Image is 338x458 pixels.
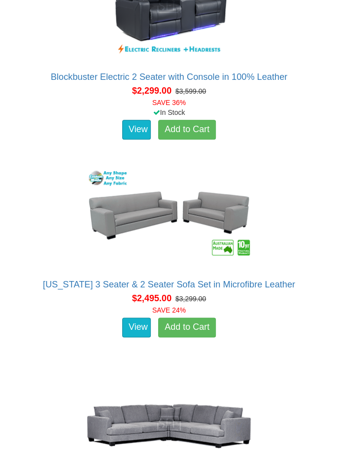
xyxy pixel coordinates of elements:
a: Blockbuster Electric 2 Seater with Console in 100% Leather [51,72,287,82]
span: $2,495.00 [132,293,171,303]
a: Add to Cart [158,120,216,140]
a: Add to Cart [158,317,216,337]
a: [US_STATE] 3 Seater & 2 Seater Sofa Set in Microfibre Leather [43,280,295,289]
del: $3,299.00 [175,295,206,303]
span: $2,299.00 [132,86,171,96]
font: SAVE 24% [152,306,186,314]
font: SAVE 36% [152,99,186,106]
a: View [122,120,151,140]
a: View [122,317,151,337]
del: $3,599.00 [175,87,206,95]
div: In Stock [5,107,333,117]
img: California 3 Seater & 2 Seater Sofa Set in Microfibre Leather [80,161,258,270]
